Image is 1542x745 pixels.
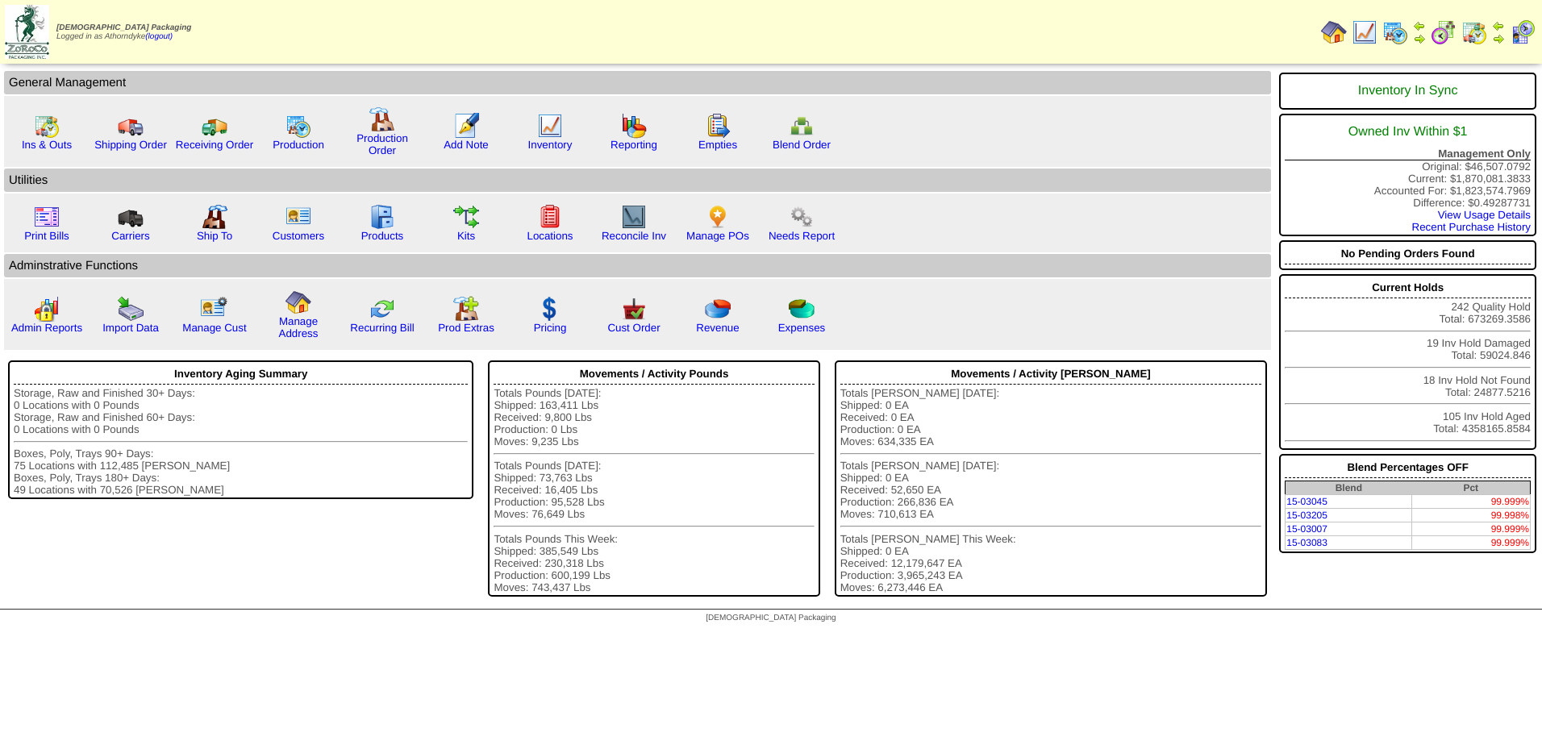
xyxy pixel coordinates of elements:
[145,32,173,41] a: (logout)
[1285,277,1531,298] div: Current Holds
[11,322,82,334] a: Admin Reports
[111,230,149,242] a: Carriers
[1352,19,1377,45] img: line_graph.gif
[1279,114,1536,236] div: Original: $46,507.0792 Current: $1,870,081.3833 Accounted For: $1,823,574.7969 Difference: $0.492...
[22,139,72,151] a: Ins & Outs
[1411,536,1530,550] td: 99.999%
[705,113,731,139] img: workorder.gif
[1286,481,1412,495] th: Blend
[537,204,563,230] img: locations.gif
[789,113,815,139] img: network.png
[1321,19,1347,45] img: home.gif
[698,139,737,151] a: Empties
[350,322,414,334] a: Recurring Bill
[457,230,475,242] a: Kits
[118,296,144,322] img: import.gif
[537,296,563,322] img: dollar.gif
[1286,523,1327,535] a: 15-03007
[1279,274,1536,450] div: 242 Quality Hold Total: 673269.3586 19 Inv Hold Damaged Total: 59024.846 18 Inv Hold Not Found To...
[686,230,749,242] a: Manage POs
[1286,537,1327,548] a: 15-03083
[1413,32,1426,45] img: arrowright.gif
[494,364,814,385] div: Movements / Activity Pounds
[1285,148,1531,160] div: Management Only
[1492,19,1505,32] img: arrowleft.gif
[607,322,660,334] a: Cust Order
[528,139,573,151] a: Inventory
[840,364,1262,385] div: Movements / Activity [PERSON_NAME]
[94,139,167,151] a: Shipping Order
[1412,221,1531,233] a: Recent Purchase History
[56,23,191,32] span: [DEMOGRAPHIC_DATA] Packaging
[705,296,731,322] img: pie_chart.png
[527,230,573,242] a: Locations
[118,113,144,139] img: truck.gif
[438,322,494,334] a: Prod Extras
[285,289,311,315] img: home.gif
[453,204,479,230] img: workflow.gif
[34,113,60,139] img: calendarinout.gif
[197,230,232,242] a: Ship To
[621,204,647,230] img: line_graph2.gif
[611,139,657,151] a: Reporting
[4,169,1271,192] td: Utilities
[24,230,69,242] a: Print Bills
[789,204,815,230] img: workflow.png
[444,139,489,151] a: Add Note
[14,364,468,385] div: Inventory Aging Summary
[1411,495,1530,509] td: 99.999%
[182,322,246,334] a: Manage Cust
[34,204,60,230] img: invoice2.gif
[118,204,144,230] img: truck3.gif
[706,614,836,622] span: [DEMOGRAPHIC_DATA] Packaging
[102,322,159,334] a: Import Data
[369,106,395,132] img: factory.gif
[285,204,311,230] img: customers.gif
[273,230,324,242] a: Customers
[361,230,404,242] a: Products
[369,296,395,322] img: reconcile.gif
[1411,481,1530,495] th: Pct
[14,387,468,496] div: Storage, Raw and Finished 30+ Days: 0 Locations with 0 Pounds Storage, Raw and Finished 60+ Days:...
[1411,509,1530,522] td: 99.998%
[202,204,227,230] img: factory2.gif
[621,296,647,322] img: cust_order.png
[1492,32,1505,45] img: arrowright.gif
[1510,19,1536,45] img: calendarcustomer.gif
[1285,76,1531,106] div: Inventory In Sync
[1431,19,1457,45] img: calendarblend.gif
[537,113,563,139] img: line_graph.gif
[778,322,826,334] a: Expenses
[534,322,567,334] a: Pricing
[369,204,395,230] img: cabinet.gif
[696,322,739,334] a: Revenue
[773,139,831,151] a: Blend Order
[1413,19,1426,32] img: arrowleft.gif
[621,113,647,139] img: graph.gif
[1285,117,1531,148] div: Owned Inv Within $1
[453,296,479,322] img: prodextras.gif
[494,387,814,593] div: Totals Pounds [DATE]: Shipped: 163,411 Lbs Received: 9,800 Lbs Production: 0 Lbs Moves: 9,235 Lbs...
[453,113,479,139] img: orders.gif
[769,230,835,242] a: Needs Report
[1285,243,1531,264] div: No Pending Orders Found
[202,113,227,139] img: truck2.gif
[1286,510,1327,521] a: 15-03205
[602,230,666,242] a: Reconcile Inv
[285,113,311,139] img: calendarprod.gif
[1461,19,1487,45] img: calendarinout.gif
[356,132,408,156] a: Production Order
[4,71,1271,94] td: General Management
[705,204,731,230] img: po.png
[56,23,191,41] span: Logged in as Athorndyke
[1411,522,1530,536] td: 99.999%
[200,296,230,322] img: managecust.png
[1438,209,1531,221] a: View Usage Details
[176,139,253,151] a: Receiving Order
[279,315,319,339] a: Manage Address
[789,296,815,322] img: pie_chart2.png
[273,139,324,151] a: Production
[1382,19,1408,45] img: calendarprod.gif
[4,254,1271,277] td: Adminstrative Functions
[1285,457,1531,478] div: Blend Percentages OFF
